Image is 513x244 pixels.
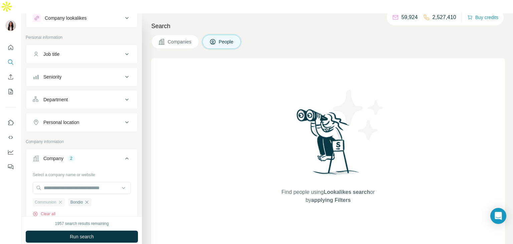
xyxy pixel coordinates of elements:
[311,197,351,203] span: applying Filters
[26,231,138,243] button: Run search
[433,13,456,21] p: 2,527,410
[43,51,59,57] div: Job title
[328,85,388,145] img: Surfe Illustration - Stars
[5,86,16,98] button: My lists
[33,169,131,178] div: Select a company name or website
[294,107,363,182] img: Surfe Illustration - Woman searching with binoculars
[26,92,138,108] button: Department
[33,211,55,217] button: Clear all
[26,34,138,40] p: Personal information
[467,13,498,22] button: Buy credits
[26,114,138,130] button: Personal location
[43,155,63,162] div: Company
[26,139,138,145] p: Company information
[401,13,418,21] p: 59,924
[26,10,138,26] button: Company lookalikes
[70,233,94,240] span: Run search
[35,199,56,205] span: Communion
[151,21,505,31] h4: Search
[5,117,16,129] button: Use Surfe on LinkedIn
[168,38,192,45] span: Companies
[43,74,61,80] div: Seniority
[5,20,16,31] img: Avatar
[45,15,87,21] div: Company lookalikes
[70,199,83,205] span: Bondio
[55,221,109,227] div: 1957 search results remaining
[5,161,16,173] button: Feedback
[67,155,75,161] div: 2
[490,208,506,224] div: Open Intercom Messenger
[26,46,138,62] button: Job title
[43,96,68,103] div: Department
[5,146,16,158] button: Dashboard
[5,71,16,83] button: Enrich CSV
[5,56,16,68] button: Search
[219,38,234,45] span: People
[5,41,16,53] button: Quick start
[26,150,138,169] button: Company2
[43,119,79,126] div: Personal location
[275,188,381,204] span: Find people using or by
[26,69,138,85] button: Seniority
[5,131,16,143] button: Use Surfe API
[324,189,370,195] span: Lookalikes search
